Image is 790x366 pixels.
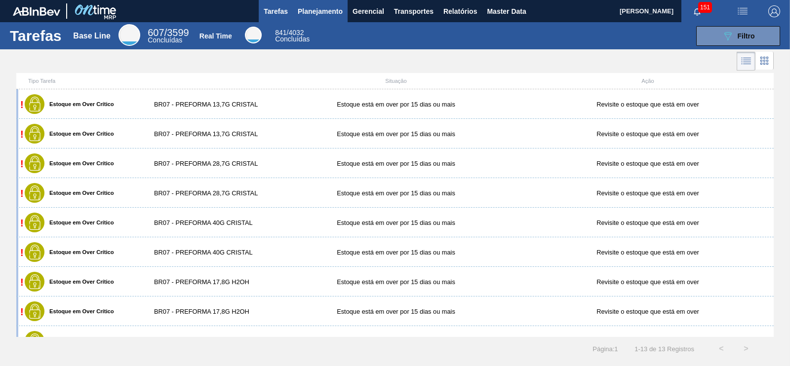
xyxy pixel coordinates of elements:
span: 1 - 13 de 13 Registros [633,345,694,353]
div: Estoque está em over por 15 dias ou mais [270,189,522,197]
div: Estoque está em over por 15 dias ou mais [270,130,522,138]
span: ! [20,247,24,258]
div: Tipo Tarefa [18,78,144,84]
span: 841 [275,29,286,37]
span: ! [20,188,24,199]
span: Concluídas [275,35,310,43]
span: Gerencial [353,5,384,17]
div: BR07 - PREFORMA 28,7G CRISTAL [144,160,270,167]
div: Base Line [73,32,111,40]
label: Estoque em Over Crítico [44,190,114,196]
div: Real Time [199,32,232,40]
div: BR07 - PREFORMA 40G CRISTAL [144,219,270,226]
div: Revisite o estoque que está em over [522,160,774,167]
div: BR07 - PREFORMA 13,7G CRISTAL [144,101,270,108]
span: Filtro [738,32,755,40]
button: Filtro [696,26,780,46]
span: Tarefas [264,5,288,17]
div: BR07 - PREFORMA 17,8G H2OH [144,278,270,286]
div: Real Time [245,27,262,43]
div: Visão em Cards [755,52,774,71]
label: Estoque em Over Crítico [44,101,114,107]
div: Estoque está em over por 15 dias ou mais [270,249,522,256]
span: ! [20,306,24,317]
span: Transportes [394,5,434,17]
div: Revisite o estoque que está em over [522,308,774,315]
img: TNhmsLtSVTkK8tSr43FrP2fwEKptu5GPRR3wAAAABJRU5ErkJggg== [13,7,60,16]
span: 607 [148,27,164,38]
div: Estoque está em over por 15 dias ou mais [270,308,522,315]
div: BR07 - PREFORMA 17,8G H2OH [144,308,270,315]
button: > [734,336,758,361]
img: userActions [737,5,749,17]
button: < [709,336,734,361]
div: Estoque está em over por 15 dias ou mais [270,101,522,108]
span: ! [20,277,24,288]
span: ! [20,158,24,169]
div: Revisite o estoque que está em over [522,101,774,108]
label: Estoque em Over Crítico [44,308,114,314]
h1: Tarefas [10,30,62,41]
label: Estoque em Over Crítico [44,279,114,285]
div: Visão em Lista [737,52,755,71]
span: ! [20,129,24,140]
div: Revisite o estoque que está em over [522,278,774,286]
label: Estoque em Over Crítico [44,249,114,255]
button: Notificações [681,4,713,18]
span: / 3599 [148,27,189,38]
label: Estoque em Over Crítico [44,220,114,225]
span: ! [20,218,24,228]
span: Master Data [487,5,526,17]
div: Revisite o estoque que está em over [522,249,774,256]
div: BR07 - PREFORMA 28,7G CRISTAL [144,189,270,197]
label: Estoque em Over Crítico [44,131,114,137]
span: Relatórios [443,5,477,17]
label: Estoque em Over Crítico [44,160,114,166]
div: Situação [270,78,522,84]
span: 151 [698,2,712,13]
div: Revisite o estoque que está em over [522,189,774,197]
div: Revisite o estoque que está em over [522,130,774,138]
div: Ação [522,78,774,84]
div: Base Line [118,24,140,46]
div: Estoque está em over por 15 dias ou mais [270,160,522,167]
span: ! [20,99,24,110]
div: BR07 - PREFORMA 40G CRISTAL [144,249,270,256]
div: Revisite o estoque que está em over [522,219,774,226]
div: Real Time [275,30,310,42]
div: Base Line [148,29,189,43]
div: Estoque está em over por 15 dias ou mais [270,219,522,226]
span: Planejamento [298,5,343,17]
img: Logout [768,5,780,17]
span: Concluídas [148,36,182,44]
span: Página : 1 [592,345,618,353]
div: Estoque está em over por 15 dias ou mais [270,278,522,286]
span: / 4032 [275,29,304,37]
div: BR07 - PREFORMA 13,7G CRISTAL [144,130,270,138]
span: ! [20,336,24,347]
